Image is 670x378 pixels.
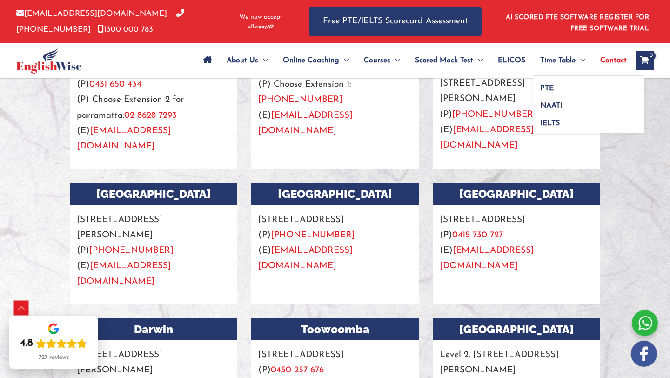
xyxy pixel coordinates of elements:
[77,127,171,151] a: [EMAIL_ADDRESS][DOMAIN_NAME]
[452,110,536,119] a: [PHONE_NUMBER]
[500,7,654,37] aside: Header Widget 1
[576,44,585,77] span: Menu Toggle
[433,318,600,340] h3: [GEOGRAPHIC_DATA]
[452,231,503,240] a: 0415 730 727
[98,26,153,34] a: 1300 000 783
[440,246,534,270] a: [EMAIL_ADDRESS][DOMAIN_NAME]
[70,318,237,340] h3: Darwin
[408,44,490,77] a: Scored Mock TestMenu Toggle
[251,318,419,340] h3: Toowoomba
[356,44,408,77] a: CoursesMenu Toggle
[124,111,177,120] a: 02 8628 7293
[600,44,627,77] span: Contact
[339,44,349,77] span: Menu Toggle
[364,44,390,77] span: Courses
[70,205,237,290] p: [STREET_ADDRESS][PERSON_NAME] (P) (E)
[593,44,627,77] a: Contact
[271,231,355,240] a: [PHONE_NUMBER]
[258,111,353,135] a: [EMAIL_ADDRESS][DOMAIN_NAME]
[248,24,274,29] img: Afterpay-Logo
[89,80,141,89] a: 0431 650 434
[631,341,657,367] img: white-facebook.png
[251,205,419,274] p: [STREET_ADDRESS] (P) (E)
[533,44,593,77] a: Time TableMenu Toggle
[506,14,650,32] a: AI SCORED PTE SOFTWARE REGISTER FOR FREE SOFTWARE TRIAL
[271,366,324,375] a: 0450 257 676
[70,54,237,155] p: [STREET_ADDRESS] (P) (P) Choose Extension 2 for parramatta: (E)
[440,126,534,150] a: [EMAIL_ADDRESS][DOMAIN_NAME]
[415,44,473,77] span: Scored Mock Test
[490,44,533,77] a: ELICOS
[533,76,644,94] a: PTE
[540,44,576,77] span: Time Table
[433,183,600,205] h3: [GEOGRAPHIC_DATA]
[20,337,87,350] div: Rating: 4.8 out of 5
[433,69,600,153] p: [STREET_ADDRESS][PERSON_NAME] (P) (E)
[258,44,268,77] span: Menu Toggle
[239,13,282,22] span: We now accept
[258,246,353,270] a: [EMAIL_ADDRESS][DOMAIN_NAME]
[20,337,33,350] div: 4.8
[251,54,419,139] p: [STREET_ADDRESS] (P) Choose Extension 1: (E)
[196,44,627,77] nav: Site Navigation: Main Menu
[219,44,275,77] a: About UsMenu Toggle
[433,205,600,274] p: [STREET_ADDRESS] (P) (E)
[16,10,184,33] a: [PHONE_NUMBER]
[533,94,644,112] a: NAATI
[89,246,174,255] a: [PHONE_NUMBER]
[473,44,483,77] span: Menu Toggle
[540,102,563,109] span: NAATI
[77,262,171,286] a: [EMAIL_ADDRESS][DOMAIN_NAME]
[309,7,482,36] a: Free PTE/IELTS Scorecard Assessment
[283,44,339,77] span: Online Coaching
[16,10,167,18] a: [EMAIL_ADDRESS][DOMAIN_NAME]
[533,111,644,133] a: IELTS
[39,354,69,361] div: 727 reviews
[540,85,554,92] span: PTE
[251,183,419,205] h3: [GEOGRAPHIC_DATA]
[275,44,356,77] a: Online CoachingMenu Toggle
[258,95,342,104] a: [PHONE_NUMBER]
[636,51,654,70] a: View Shopping Cart, empty
[540,120,560,127] span: IELTS
[227,44,258,77] span: About Us
[390,44,400,77] span: Menu Toggle
[498,44,525,77] span: ELICOS
[16,48,82,74] img: cropped-ew-logo
[70,183,237,205] h3: [GEOGRAPHIC_DATA]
